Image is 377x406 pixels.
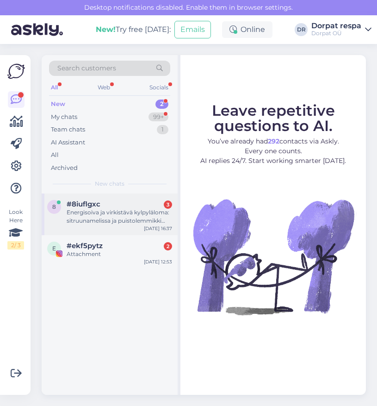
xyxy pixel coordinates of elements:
[189,137,358,166] p: You’ve already had contacts via Askly. Every one counts. AI replies 24/7. Start working smarter [...
[295,23,308,36] div: DR
[49,81,60,94] div: All
[164,200,172,209] div: 3
[51,100,65,109] div: New
[311,22,371,37] a: Dorpat respaDorpat OÜ
[148,112,168,122] div: 99+
[51,112,77,122] div: My chats
[51,163,78,173] div: Archived
[67,208,172,225] div: Energisoiva ja virkistävä kylpyläloma: sitruunamelissa ja puistolemmikki Paketti kiinnostaa
[67,242,103,250] span: #ekf5pytz
[7,208,24,250] div: Look Here
[52,203,56,210] span: 8
[96,81,112,94] div: Web
[148,81,170,94] div: Socials
[7,62,25,80] img: Askly Logo
[311,22,361,30] div: Dorpat respa
[155,100,168,109] div: 2
[144,258,172,265] div: [DATE] 12:53
[311,30,361,37] div: Dorpat OÜ
[164,242,172,250] div: 2
[157,125,168,134] div: 1
[96,24,171,35] div: Try free [DATE]:
[96,25,116,34] b: New!
[67,200,100,208] span: #8iuflgxc
[95,180,124,188] span: New chats
[51,138,85,147] div: AI Assistant
[51,125,85,134] div: Team chats
[144,225,172,232] div: [DATE] 16:37
[222,21,272,38] div: Online
[174,21,211,38] button: Emails
[190,173,357,340] img: No Chat active
[57,63,116,73] span: Search customers
[212,101,335,135] span: Leave repetitive questions to AI.
[67,250,172,258] div: Attachment
[52,245,56,252] span: e
[7,241,24,250] div: 2 / 3
[51,150,59,160] div: All
[268,137,279,145] b: 292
